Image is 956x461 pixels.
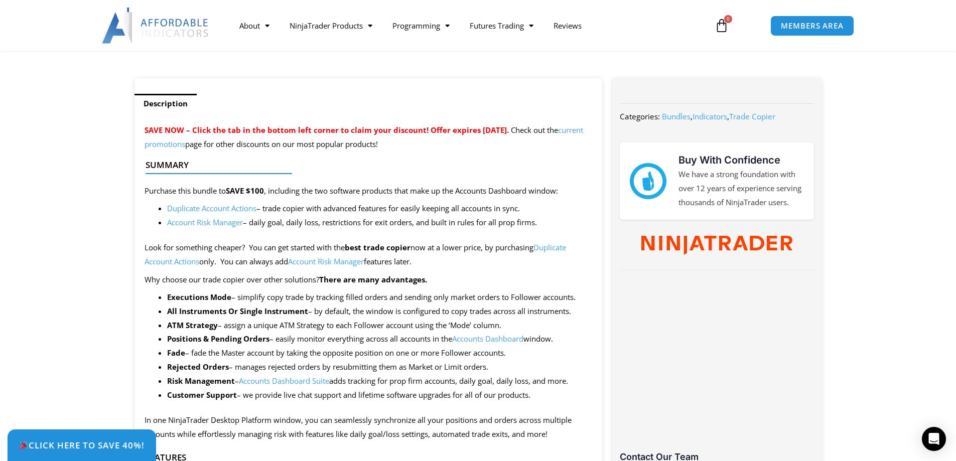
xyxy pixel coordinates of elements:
[693,111,727,121] a: Indicators
[452,334,523,344] a: Accounts Dashboard
[729,111,775,121] a: Trade Copier
[382,14,460,37] a: Programming
[167,346,593,360] li: – fade the Master account by taking the opposite position on one or more Follower accounts.
[280,14,382,37] a: NinjaTrader Products
[167,374,593,388] li: – adds tracking for prop firm accounts, daily goal, daily loss, and more.
[167,216,593,230] li: – daily goal, daily loss, restrictions for exit orders, and built in rules for all prop firms.
[167,304,593,319] li: – by default, the window is configured to copy trades across all instruments.
[145,184,593,198] p: Purchase this bundle to , including the two software products that make up the Accounts Dashboard...
[167,290,593,304] li: – simplify copy trade by tracking filled orders and sending only market orders to Follower accounts.
[167,362,229,372] b: Rejected Orders
[167,203,256,213] a: Duplicate Account Actions
[167,360,593,374] li: – manages rejected orders by resubmitting them as Market or Limit orders.
[102,8,210,44] img: LogoAI | Affordable Indicators – NinjaTrader
[134,94,197,113] a: Description
[781,22,844,30] span: MEMBERS AREA
[620,111,660,121] span: Categories:
[662,111,691,121] a: Bundles
[167,320,218,330] b: ATM Strategy
[641,236,792,255] img: NinjaTrader Wordmark color RGB | Affordable Indicators – NinjaTrader
[460,14,543,37] a: Futures Trading
[724,15,732,23] span: 0
[145,413,593,441] p: In one NinjaTrader Desktop Platform window, you can seamlessly synchronize all your positions and...
[167,334,269,344] strong: Positions & Pending Orders
[167,390,237,400] strong: Customer Support
[167,202,593,216] li: – trade copier with advanced features for easily keeping all accounts in sync.
[229,14,280,37] a: About
[145,123,593,151] p: Check out the page for other discounts on our most popular products!
[770,16,854,36] a: MEMBERS AREA
[19,441,145,449] span: Click Here to save 40%!
[167,292,231,302] strong: Executions Mode
[678,168,804,210] p: We have a strong foundation with over 12 years of experience serving thousands of NinjaTrader users.
[167,388,593,402] li: – we provide live chat support and lifetime software upgrades for all of our products.
[345,242,411,252] strong: best trade copier
[630,163,666,199] img: mark thumbs good 43913 | Affordable Indicators – NinjaTrader
[239,376,329,386] a: Accounts Dashboard Suite
[595,4,681,24] button: Buy with GPay
[922,427,946,451] div: Open Intercom Messenger
[678,152,804,168] h3: Buy With Confidence
[543,14,592,37] a: Reviews
[145,241,593,269] p: Look for something cheaper? You can get started with the now at a lower price, by purchasing only...
[700,11,744,40] a: 0
[662,111,775,121] span: , ,
[620,283,813,458] iframe: Customer reviews powered by Trustpilot
[167,306,308,316] strong: All Instruments Or Single Instrument
[167,217,243,227] a: Account Risk Manager
[226,186,264,196] strong: SAVE $100
[229,14,703,37] nav: Menu
[167,348,185,358] strong: Fade
[8,429,156,461] a: 🎉Click Here to save 40%!
[167,319,593,333] li: – assign a unique ATM Strategy to each Follower account using the ‘Mode’ column.
[288,256,364,266] a: Account Risk Manager
[20,441,28,449] img: 🎉
[167,332,593,346] li: – easily monitor everything across all accounts in the window.
[145,125,509,135] span: SAVE NOW – Click the tab in the bottom left corner to claim your discount! Offer expires [DATE].
[167,376,235,386] b: Risk Management
[145,273,593,287] p: Why choose our trade copier over other solutions?
[319,274,427,284] strong: There are many advantages.
[146,160,584,170] h4: Summary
